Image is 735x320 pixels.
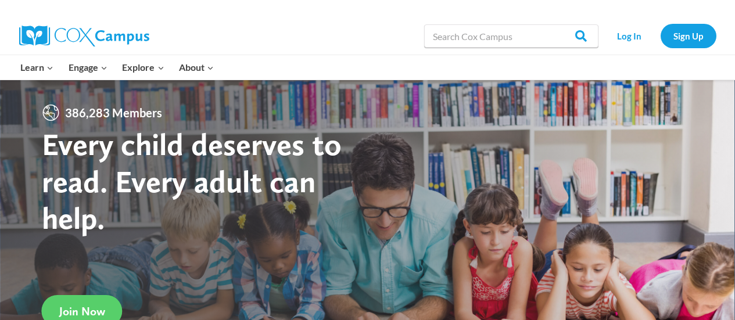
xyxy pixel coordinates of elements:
[179,60,214,75] span: About
[69,60,107,75] span: Engage
[42,125,342,236] strong: Every child deserves to read. Every adult can help.
[60,103,167,122] span: 386,283 Members
[604,24,716,48] nav: Secondary Navigation
[59,304,105,318] span: Join Now
[19,26,149,46] img: Cox Campus
[661,24,716,48] a: Sign Up
[122,60,164,75] span: Explore
[20,60,53,75] span: Learn
[13,55,221,80] nav: Primary Navigation
[604,24,655,48] a: Log In
[424,24,598,48] input: Search Cox Campus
